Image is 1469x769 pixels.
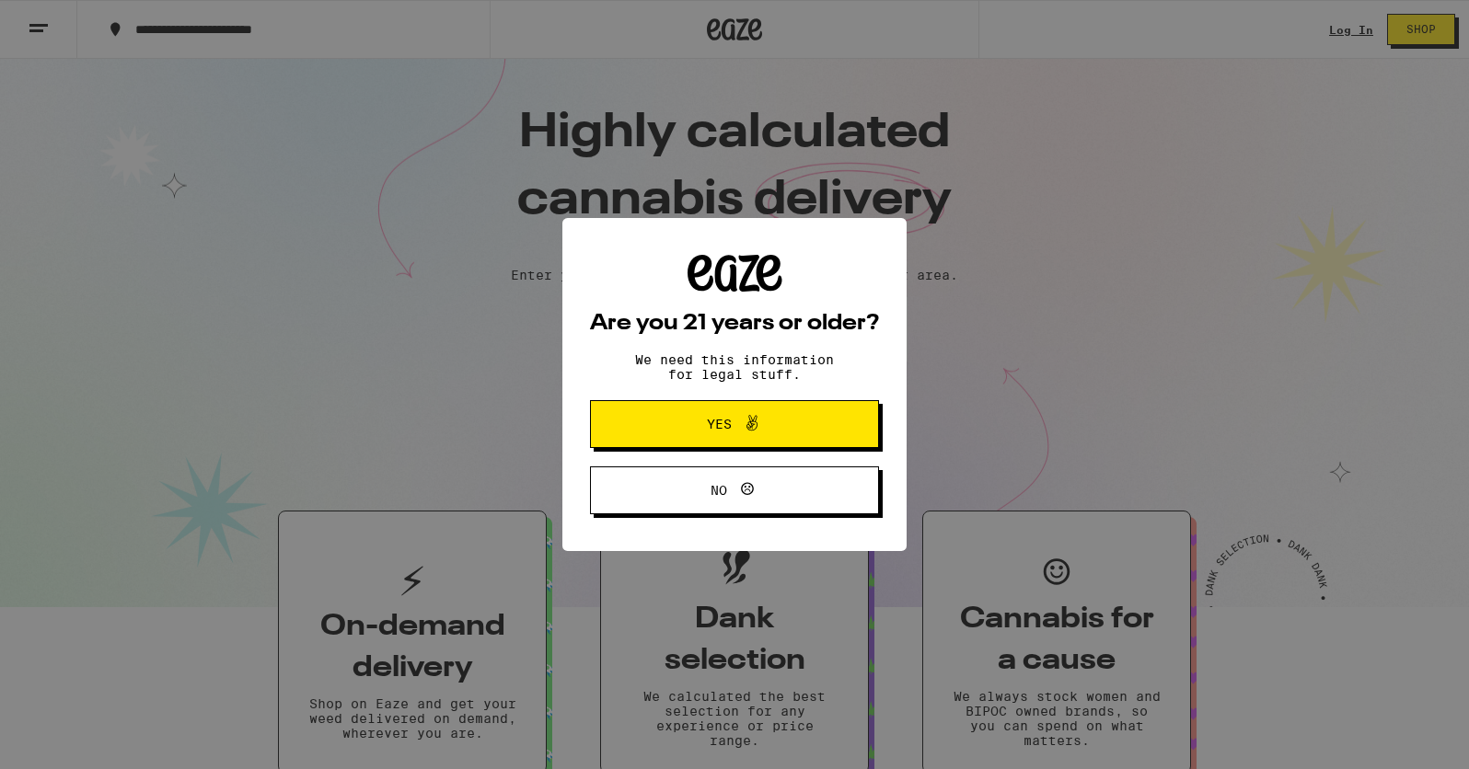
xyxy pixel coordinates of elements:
[707,418,732,430] span: Yes
[711,484,727,497] span: No
[619,352,850,382] p: We need this information for legal stuff.
[590,313,879,335] h2: Are you 21 years or older?
[590,466,879,514] button: No
[590,400,879,448] button: Yes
